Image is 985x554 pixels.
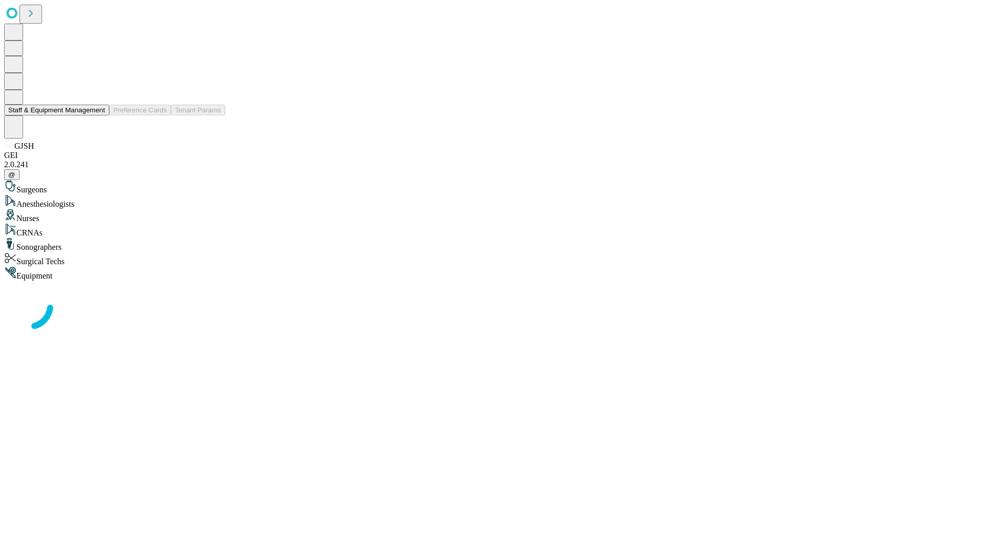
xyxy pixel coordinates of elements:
[4,151,981,160] div: GEI
[14,142,34,150] span: GJSH
[8,171,15,179] span: @
[171,105,225,115] button: Tenant Params
[4,169,19,180] button: @
[4,194,981,209] div: Anesthesiologists
[4,209,981,223] div: Nurses
[4,266,981,281] div: Equipment
[4,160,981,169] div: 2.0.241
[4,180,981,194] div: Surgeons
[4,238,981,252] div: Sonographers
[109,105,171,115] button: Preference Cards
[4,252,981,266] div: Surgical Techs
[4,105,109,115] button: Staff & Equipment Management
[4,223,981,238] div: CRNAs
